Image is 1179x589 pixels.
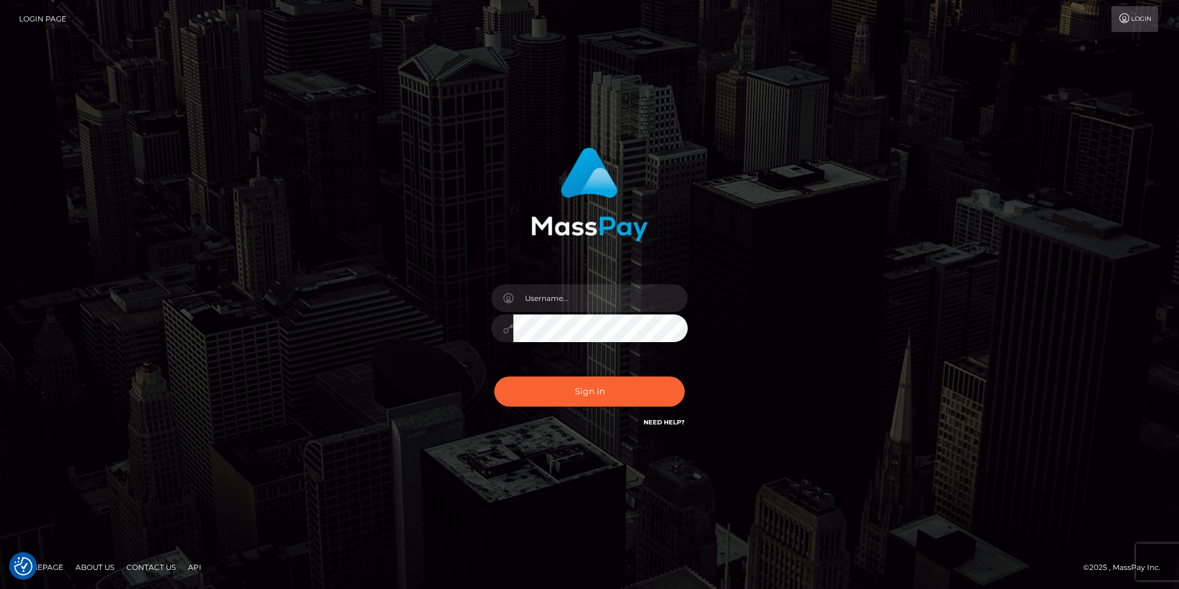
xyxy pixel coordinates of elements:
[122,558,181,577] a: Contact Us
[513,284,688,312] input: Username...
[1111,6,1158,32] a: Login
[1083,561,1170,574] div: © 2025 , MassPay Inc.
[14,557,33,575] img: Revisit consent button
[19,6,66,32] a: Login Page
[644,418,685,426] a: Need Help?
[14,558,68,577] a: Homepage
[531,147,648,241] img: MassPay Login
[494,376,685,407] button: Sign in
[183,558,206,577] a: API
[71,558,119,577] a: About Us
[14,557,33,575] button: Consent Preferences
